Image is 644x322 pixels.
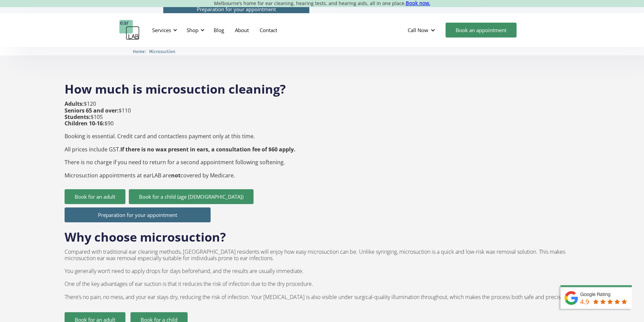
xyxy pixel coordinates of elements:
p: Compared with traditional ear cleaning methods, [GEOGRAPHIC_DATA] residents will enjoy how easy m... [65,249,580,301]
h2: How much is microsuction cleaning? [65,74,580,97]
strong: Adults: [65,100,84,107]
strong: Seniors 65 and over: [65,107,119,114]
h2: Why choose microsuction? [65,222,226,245]
a: Preparation for your appointment [163,2,309,17]
div: Services [152,27,171,33]
div: Services [148,20,179,40]
a: Home [133,48,145,54]
a: Book an appointment [446,23,517,38]
p: $120 $110 $105 $90 Booking is essential. Credit card and contactless payment only at this time. A... [65,101,295,178]
a: Contact [254,20,283,40]
div: Call Now [402,20,442,40]
strong: Students: [65,113,91,121]
span: Home [133,49,145,54]
strong: not [171,172,181,179]
a: Book for a child (age [DEMOGRAPHIC_DATA]) [129,189,254,204]
a: Preparation for your appointment [65,207,211,222]
a: Blog [208,20,230,40]
div: Shop [187,27,198,33]
li: 〉 [133,48,149,55]
a: Microsuction [149,48,175,54]
strong: If there is no wax present in ears, a consultation fee of $60 apply. [120,146,295,153]
a: Book for an adult [65,189,125,204]
span: Microsuction [149,49,175,54]
a: About [230,20,254,40]
div: Call Now [408,27,428,33]
a: home [119,20,140,40]
strong: Children 10-16: [65,120,104,127]
div: Shop [183,20,207,40]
